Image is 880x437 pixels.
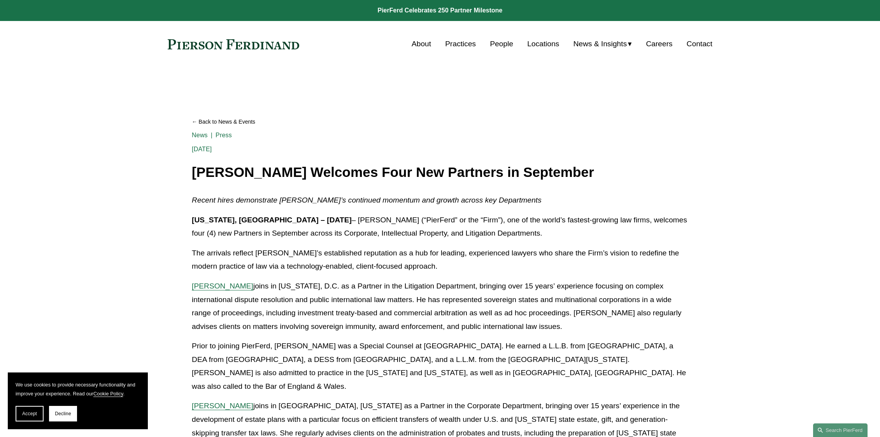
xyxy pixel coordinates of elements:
a: folder dropdown [573,37,632,51]
span: News & Insights [573,37,627,51]
a: [PERSON_NAME] [192,282,253,290]
button: Accept [16,406,44,421]
p: joins in [US_STATE], D.C. as a Partner in the Litigation Department, bringing over 15 years’ expe... [192,280,688,333]
a: About [412,37,431,51]
a: Practices [445,37,476,51]
p: – [PERSON_NAME] (“PierFerd” or the “Firm”), one of the world’s fastest-growing law firms, welcome... [192,213,688,240]
span: Accept [22,411,37,416]
a: Cookie Policy [93,391,123,397]
em: Recent hires demonstrate [PERSON_NAME]’s continued momentum and growth across key Departments [192,196,542,204]
span: [DATE] [192,146,212,152]
p: Prior to joining PierFerd, [PERSON_NAME] was a Special Counsel at [GEOGRAPHIC_DATA]. He earned a ... [192,339,688,393]
a: Search this site [813,423,868,437]
a: Press [216,132,232,138]
section: Cookie banner [8,372,148,429]
strong: [US_STATE], [GEOGRAPHIC_DATA] – [DATE] [192,216,352,224]
a: People [490,37,513,51]
button: Decline [49,406,77,421]
span: Decline [55,411,71,416]
a: Back to News & Events [192,115,688,129]
a: Locations [527,37,559,51]
a: Contact [687,37,712,51]
p: We use cookies to provide necessary functionality and improve your experience. Read our . [16,380,140,398]
a: [PERSON_NAME] [192,402,253,410]
a: News [192,132,208,138]
h1: [PERSON_NAME] Welcomes Four New Partners in September [192,165,688,180]
a: Careers [646,37,672,51]
p: The arrivals reflect [PERSON_NAME]’s established reputation as a hub for leading, experienced law... [192,246,688,273]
